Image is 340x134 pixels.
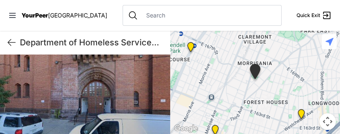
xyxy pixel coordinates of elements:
input: Search [141,11,276,20]
div: Bronx [296,109,306,122]
img: Google [172,123,200,134]
div: Bronx Housing Court, Clerk's Office [186,42,196,55]
span: Quick Exit [297,12,320,19]
h1: Department of Homeless Services (DHS) [20,37,164,48]
a: Open this area in Google Maps (opens a new window) [172,123,200,134]
a: YourPeer[GEOGRAPHIC_DATA] [22,13,107,18]
button: Map camera controls [319,113,336,130]
span: YourPeer [22,12,48,19]
span: [GEOGRAPHIC_DATA] [48,12,107,19]
a: Quick Exit [297,10,332,20]
div: Franklin Women's Shelter and Intake [248,64,262,82]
